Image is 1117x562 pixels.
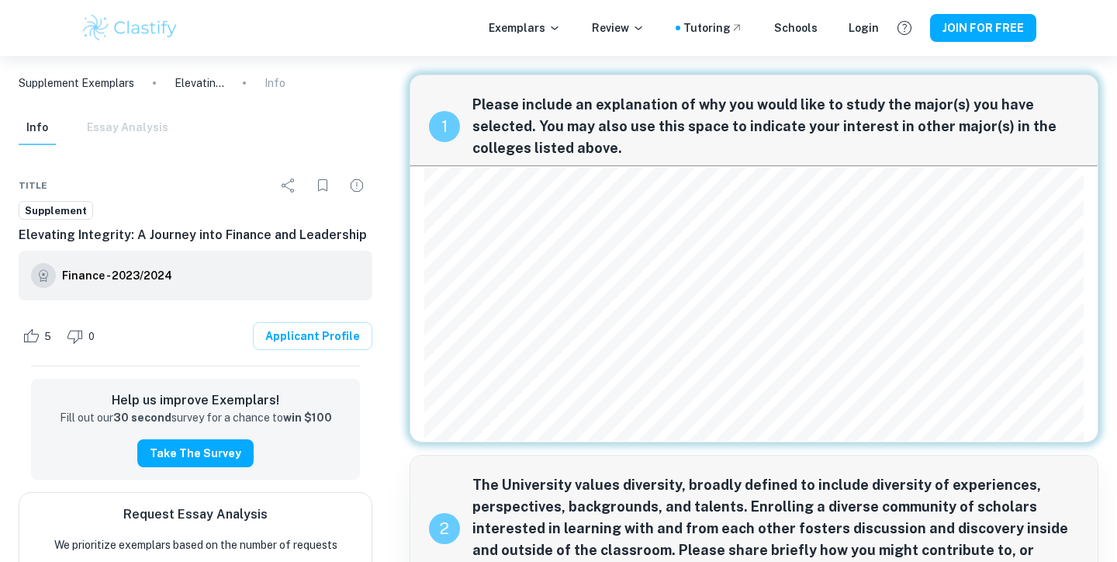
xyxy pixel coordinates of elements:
[137,439,254,467] button: Take the Survey
[63,324,103,349] div: Dislike
[36,329,60,345] span: 5
[81,12,179,43] img: Clastify logo
[19,201,93,220] a: Supplement
[265,75,285,92] p: Info
[62,267,172,284] h6: Finance - 2023/2024
[849,19,879,36] a: Login
[307,170,338,201] div: Bookmark
[175,75,224,92] p: Elevating Integrity: A Journey into Finance and Leadership
[683,19,743,36] a: Tutoring
[19,226,372,245] h6: Elevating Integrity: A Journey into Finance and Leadership
[774,19,818,36] a: Schools
[19,179,47,193] span: Title
[930,14,1036,42] button: JOIN FOR FREE
[123,505,268,524] h6: Request Essay Analysis
[19,324,60,349] div: Like
[19,111,56,145] button: Info
[891,15,918,41] button: Help and Feedback
[80,329,103,345] span: 0
[429,111,460,142] div: recipe
[113,411,171,424] strong: 30 second
[62,263,172,288] a: Finance - 2023/2024
[273,170,304,201] div: Share
[429,513,460,544] div: recipe
[19,203,92,219] span: Supplement
[489,19,561,36] p: Exemplars
[54,536,337,553] p: We prioritize exemplars based on the number of requests
[592,19,645,36] p: Review
[60,410,332,427] p: Fill out our survey for a chance to
[341,170,372,201] div: Report issue
[472,94,1079,159] span: Please include an explanation of why you would like to study the major(s) you have selected. You ...
[253,322,372,350] a: Applicant Profile
[19,75,134,92] a: Supplement Exemplars
[43,391,348,410] h6: Help us improve Exemplars!
[283,411,332,424] strong: win $100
